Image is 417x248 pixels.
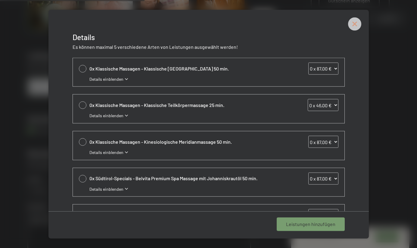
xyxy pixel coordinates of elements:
[89,76,123,82] span: Details einblenden
[286,221,335,228] span: Leistungen hinzufügen
[73,32,95,41] span: Details
[89,65,276,72] span: 0x Klassische Massagen - Klassische [GEOGRAPHIC_DATA] 50 min.
[89,113,123,119] span: Details einblenden
[89,175,276,182] span: 0x Südtirol-Specials - Belvita Premium Spa Massage mit Johanniskrautöl 50 min.
[89,186,123,192] span: Details einblenden
[89,138,276,145] span: 0x Klassische Massagen - Kinesiologische Meridianmassage 50 min.
[73,43,345,50] p: Es können maximal 5 verschiedene Arten von Leistungen ausgewählt werden!
[89,149,123,155] span: Details einblenden
[89,102,276,108] span: 0x Klassische Massagen - Klassische Teilkörpermassage 25 min.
